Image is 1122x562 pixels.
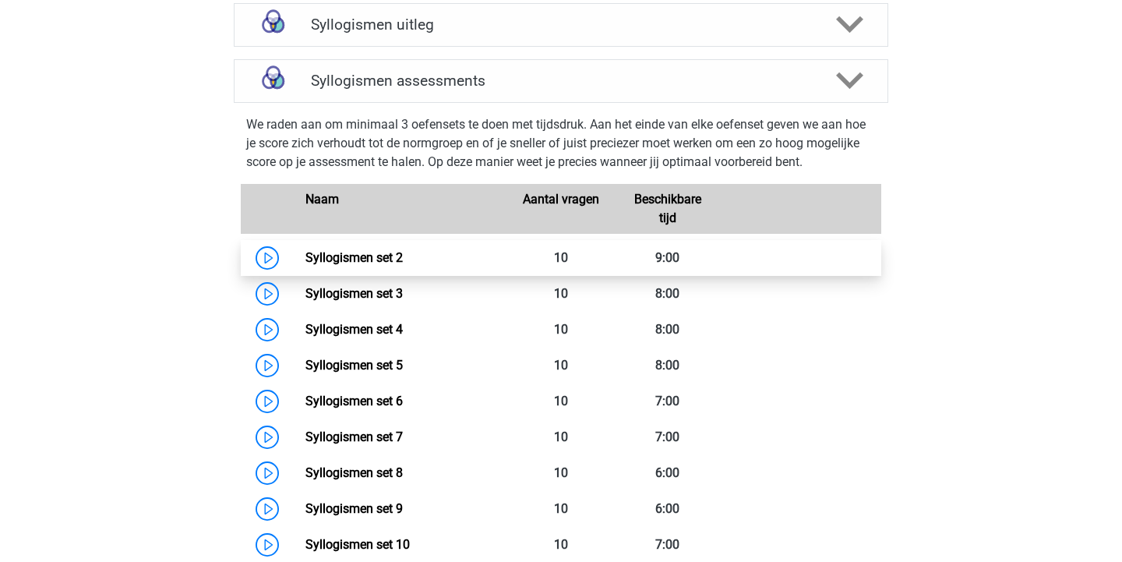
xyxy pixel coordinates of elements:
a: Syllogismen set 5 [305,358,403,373]
a: Syllogismen set 7 [305,429,403,444]
h4: Syllogismen uitleg [311,16,811,34]
a: Syllogismen set 9 [305,501,403,516]
div: Naam [294,190,507,228]
a: assessments Syllogismen assessments [228,59,894,103]
a: Syllogismen set 4 [305,322,403,337]
div: Beschikbare tijd [614,190,721,228]
p: We raden aan om minimaal 3 oefensets te doen met tijdsdruk. Aan het einde van elke oefenset geven... [246,115,876,171]
img: syllogismen uitleg [253,5,293,44]
img: syllogismen assessments [253,61,293,101]
h4: Syllogismen assessments [311,72,811,90]
a: Syllogismen set 3 [305,286,403,301]
a: Syllogismen set 6 [305,394,403,408]
a: uitleg Syllogismen uitleg [228,3,894,47]
div: Aantal vragen [507,190,614,228]
a: Syllogismen set 8 [305,465,403,480]
a: Syllogismen set 10 [305,537,410,552]
a: Syllogismen set 2 [305,250,403,265]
